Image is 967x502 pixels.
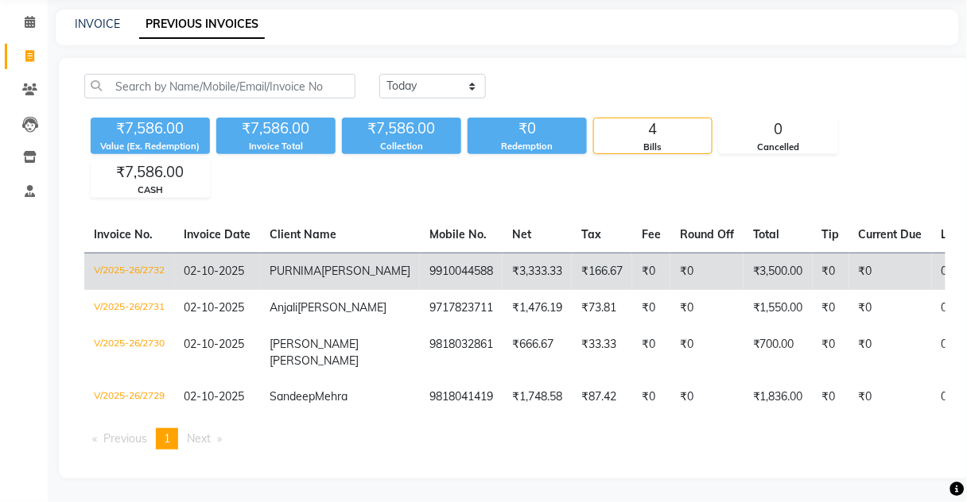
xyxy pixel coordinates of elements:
[75,17,120,31] a: INVOICE
[720,141,837,154] div: Cancelled
[84,428,946,450] nav: Pagination
[744,326,813,379] td: ₹700.00
[321,264,410,278] span: [PERSON_NAME]
[849,379,932,415] td: ₹0
[216,140,336,153] div: Invoice Total
[594,141,712,154] div: Bills
[670,290,744,326] td: ₹0
[503,326,572,379] td: ₹666.67
[680,227,734,241] span: Round Off
[632,326,670,379] td: ₹0
[84,74,355,98] input: Search by Name/Mobile/Email/Invoice No
[572,253,632,290] td: ₹166.67
[429,227,487,241] span: Mobile No.
[184,300,244,315] span: 02-10-2025
[187,431,211,446] span: Next
[420,253,503,290] td: 9910044588
[503,290,572,326] td: ₹1,476.19
[342,140,461,153] div: Collection
[859,227,922,241] span: Current Due
[813,326,849,379] td: ₹0
[813,290,849,326] td: ₹0
[822,227,840,241] span: Tip
[503,253,572,290] td: ₹3,333.33
[753,227,780,241] span: Total
[84,379,174,415] td: V/2025-26/2729
[297,300,386,315] span: [PERSON_NAME]
[572,379,632,415] td: ₹87.42
[581,227,601,241] span: Tax
[744,290,813,326] td: ₹1,550.00
[184,337,244,351] span: 02-10-2025
[420,379,503,415] td: 9818041419
[849,290,932,326] td: ₹0
[670,326,744,379] td: ₹0
[632,290,670,326] td: ₹0
[594,118,712,141] div: 4
[720,118,837,141] div: 0
[184,389,244,404] span: 02-10-2025
[572,290,632,326] td: ₹73.81
[420,290,503,326] td: 9717823711
[270,337,359,351] span: [PERSON_NAME]
[84,326,174,379] td: V/2025-26/2730
[84,290,174,326] td: V/2025-26/2731
[468,140,587,153] div: Redemption
[84,253,174,290] td: V/2025-26/2732
[270,353,359,368] span: [PERSON_NAME]
[632,379,670,415] td: ₹0
[91,118,210,140] div: ₹7,586.00
[813,253,849,290] td: ₹0
[642,227,661,241] span: Fee
[744,253,813,290] td: ₹3,500.00
[91,140,210,153] div: Value (Ex. Redemption)
[420,326,503,379] td: 9818032861
[512,227,531,241] span: Net
[572,326,632,379] td: ₹33.33
[270,300,297,315] span: Anjali
[94,227,153,241] span: Invoice No.
[315,389,348,404] span: Mehra
[849,253,932,290] td: ₹0
[468,118,587,140] div: ₹0
[184,264,244,278] span: 02-10-2025
[342,118,461,140] div: ₹7,586.00
[184,227,250,241] span: Invoice Date
[503,379,572,415] td: ₹1,748.58
[164,431,170,446] span: 1
[270,227,336,241] span: Client Name
[744,379,813,415] td: ₹1,836.00
[216,118,336,140] div: ₹7,586.00
[670,253,744,290] td: ₹0
[139,10,265,39] a: PREVIOUS INVOICES
[91,183,209,197] div: CASH
[813,379,849,415] td: ₹0
[270,264,321,278] span: PURNIMA
[849,326,932,379] td: ₹0
[103,431,147,446] span: Previous
[270,389,315,404] span: Sandeep
[632,253,670,290] td: ₹0
[670,379,744,415] td: ₹0
[91,161,209,183] div: ₹7,586.00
